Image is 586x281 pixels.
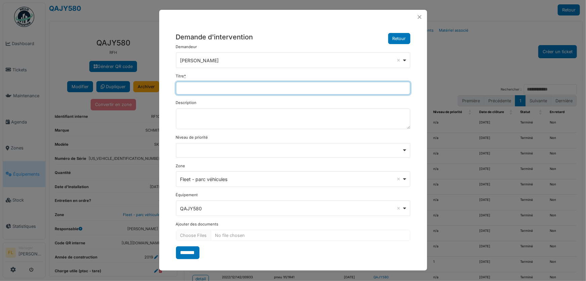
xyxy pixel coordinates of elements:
[395,205,402,212] button: Remove item: '130841'
[176,135,208,140] label: Niveau de priorité
[395,57,402,64] button: Remove item: '2069'
[176,100,197,106] label: Description
[415,12,424,22] button: Close
[180,176,402,183] div: Fleet - parc véhicules
[176,221,219,227] label: Ajouter des documents
[184,74,186,78] abbr: Requis
[180,205,402,212] div: QAJY580
[176,33,253,41] h5: Demande d'intervention
[395,176,402,182] button: Remove item: '5164'
[180,57,402,64] div: [PERSON_NAME]
[176,73,186,79] label: Titre
[176,44,197,50] label: Demandeur
[176,163,185,169] label: Zone
[176,192,198,198] label: Équipement
[388,33,410,44] button: Retour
